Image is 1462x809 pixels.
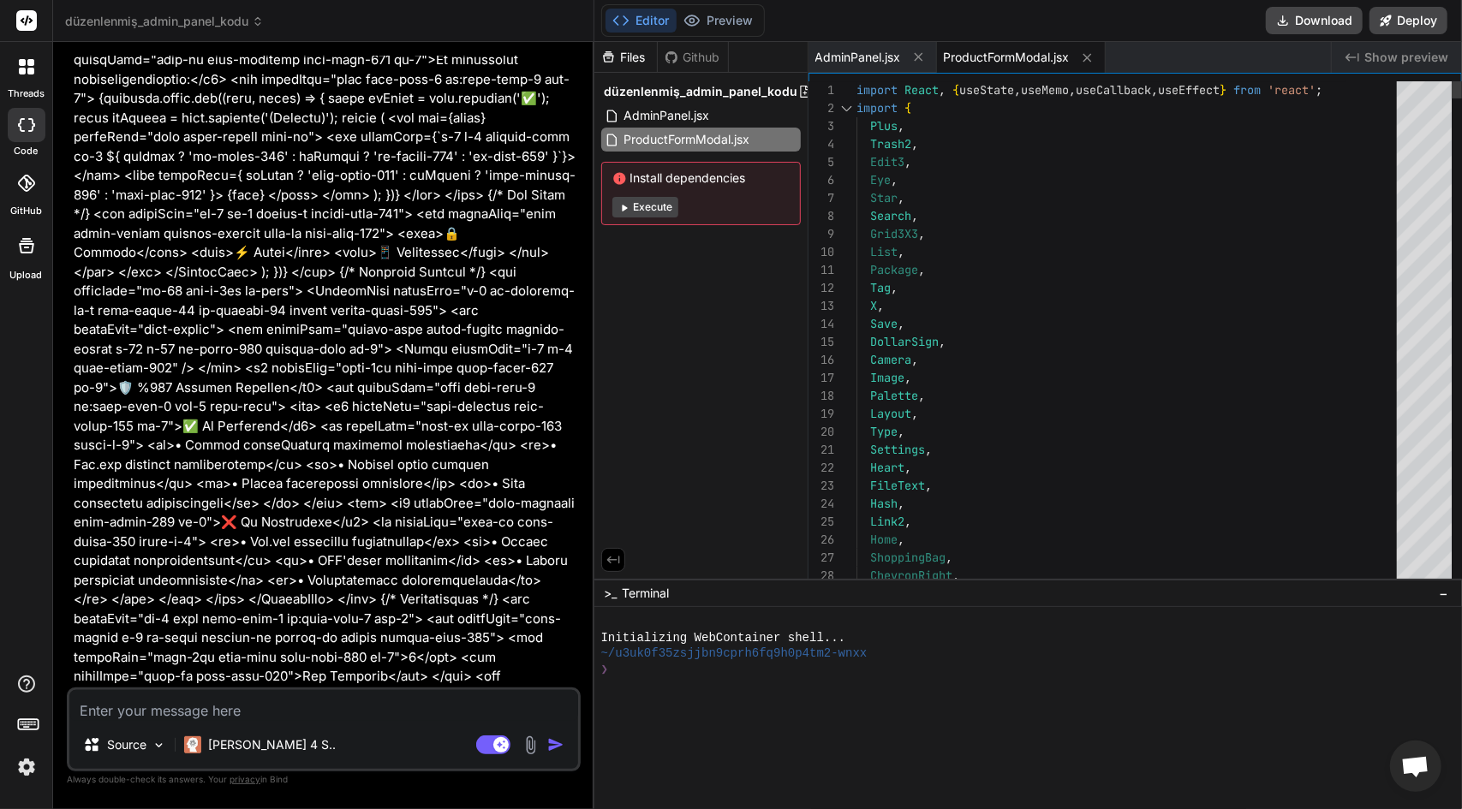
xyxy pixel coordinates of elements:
[925,442,932,457] span: ,
[12,752,41,782] img: settings
[911,352,918,367] span: ,
[623,585,670,602] span: Terminal
[1370,7,1447,34] button: Deploy
[10,204,42,218] label: GitHub
[904,370,911,385] span: ,
[623,105,712,126] span: AdminPanel.jsx
[1151,82,1158,98] span: ,
[815,49,901,66] span: AdminPanel.jsx
[898,190,904,205] span: ,
[870,136,911,152] span: Trash2
[809,81,834,99] div: 1
[870,298,877,313] span: X
[856,82,898,98] span: import
[904,514,911,529] span: ,
[658,49,728,66] div: Github
[605,83,798,100] span: düzenlenmiş_admin_panel_kodu
[809,477,834,495] div: 23
[184,736,201,753] img: Claude 4 Sonnet
[809,171,834,189] div: 6
[612,197,678,217] button: Execute
[809,513,834,531] div: 25
[939,82,946,98] span: ,
[1439,585,1448,602] span: −
[1069,82,1076,98] span: ,
[870,262,918,277] span: Package
[870,478,925,493] span: FileText
[877,298,884,313] span: ,
[623,129,752,150] span: ProductFormModal.jsx
[1266,7,1363,34] button: Download
[67,771,581,788] p: Always double-check its answers. Your in Bind
[944,49,1070,66] span: ProductFormModal.jsx
[605,585,618,602] span: >_
[809,387,834,405] div: 18
[1021,82,1069,98] span: useMemo
[870,424,898,439] span: Type
[898,424,904,439] span: ,
[870,334,939,349] span: DollarSign
[856,100,898,116] span: import
[809,117,834,135] div: 3
[904,100,911,116] span: {
[107,736,146,753] p: Source
[809,351,834,369] div: 16
[809,189,834,207] div: 7
[898,244,904,259] span: ,
[870,244,898,259] span: List
[612,170,790,187] span: Install dependencies
[809,369,834,387] div: 17
[65,13,264,30] span: düzenlenmiş_admin_panel_kodu
[925,478,932,493] span: ,
[904,82,939,98] span: React
[547,736,564,753] img: icon
[1268,82,1316,98] span: 'react'
[870,226,918,241] span: Grid3X3
[809,333,834,351] div: 15
[8,86,45,101] label: threads
[870,172,891,187] span: Eye
[521,735,540,755] img: attachment
[1014,82,1021,98] span: ,
[952,82,959,98] span: {
[809,459,834,477] div: 22
[1316,82,1322,98] span: ;
[836,99,858,117] div: Click to collapse the range.
[870,208,911,223] span: Search
[870,514,904,529] span: Link2
[1435,580,1452,607] button: −
[946,550,952,565] span: ,
[594,49,657,66] div: Files
[809,225,834,243] div: 9
[904,460,911,475] span: ,
[898,496,904,511] span: ,
[809,135,834,153] div: 4
[911,406,918,421] span: ,
[898,118,904,134] span: ,
[1364,49,1448,66] span: Show preview
[870,568,952,583] span: ChevronRight
[870,388,918,403] span: Palette
[870,370,904,385] span: Image
[939,334,946,349] span: ,
[809,153,834,171] div: 5
[809,243,834,261] div: 10
[1076,82,1151,98] span: useCallback
[809,279,834,297] div: 12
[959,82,1014,98] span: useState
[911,136,918,152] span: ,
[952,568,959,583] span: ,
[870,280,891,295] span: Tag
[601,645,868,662] span: ~/u3uk0f35zsjjbn9cprh6fq9h0p4tm2-wnxx
[870,442,925,457] span: Settings
[601,630,846,646] span: Initializing WebContainer shell...
[904,154,911,170] span: ,
[809,495,834,513] div: 24
[809,99,834,117] div: 2
[918,262,925,277] span: ,
[230,774,260,784] span: privacy
[1390,741,1441,792] a: Açık sohbet
[809,549,834,567] div: 27
[809,567,834,585] div: 28
[677,9,761,33] button: Preview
